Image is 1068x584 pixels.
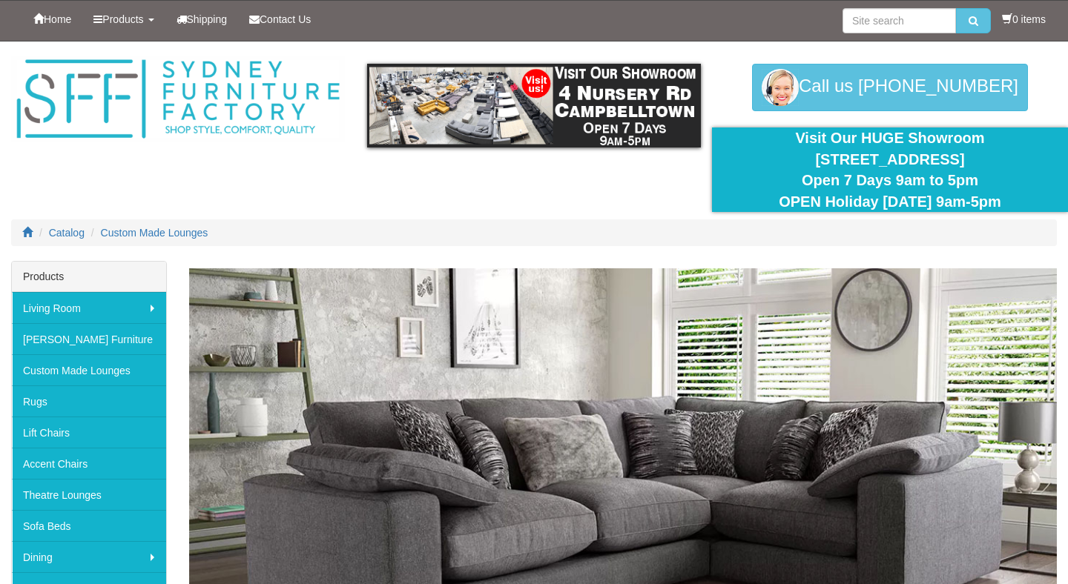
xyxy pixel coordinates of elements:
a: Living Room [12,292,166,323]
a: Theatre Lounges [12,479,166,510]
div: Products [12,262,166,292]
a: Catalog [49,227,85,239]
span: Home [44,13,71,25]
a: Home [22,1,82,38]
a: Contact Us [238,1,322,38]
a: [PERSON_NAME] Furniture [12,323,166,354]
div: Visit Our HUGE Showroom [STREET_ADDRESS] Open 7 Days 9am to 5pm OPEN Holiday [DATE] 9am-5pm [723,127,1057,212]
span: Contact Us [260,13,311,25]
a: Lift Chairs [12,417,166,448]
a: Accent Chairs [12,448,166,479]
span: Products [102,13,143,25]
a: Rugs [12,385,166,417]
a: Dining [12,541,166,572]
a: Products [82,1,165,38]
span: Shipping [187,13,228,25]
li: 0 items [1002,12,1046,27]
a: Custom Made Lounges [12,354,166,385]
a: Shipping [165,1,239,38]
input: Site search [843,8,956,33]
a: Sofa Beds [12,510,166,541]
img: Sydney Furniture Factory [11,56,345,142]
img: showroom.gif [367,64,701,147]
a: Custom Made Lounges [101,227,208,239]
